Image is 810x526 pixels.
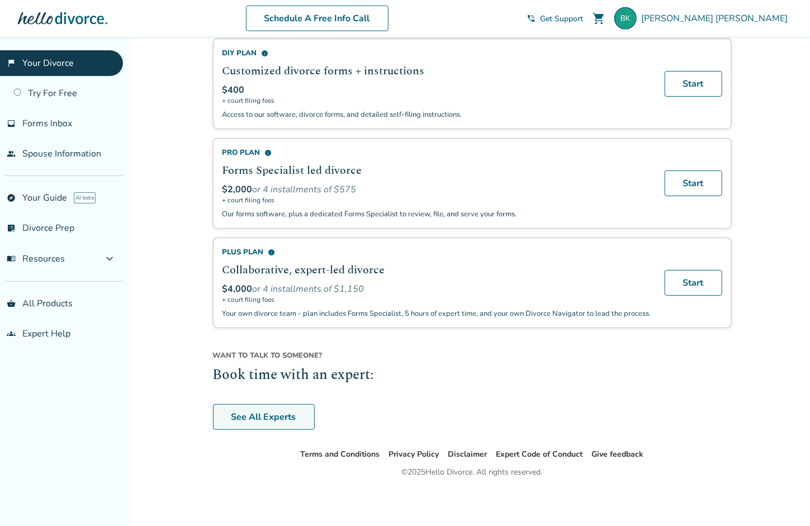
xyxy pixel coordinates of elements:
li: Disclaimer [448,448,487,461]
a: Privacy Policy [389,449,439,459]
span: + court filing fees [222,196,651,205]
span: info [265,149,272,157]
span: groups [7,329,16,338]
span: menu_book [7,254,16,263]
p: Our forms software, plus a dedicated Forms Specialist to review, file, and serve your forms. [222,209,651,219]
span: info [268,249,276,256]
span: Want to talk to someone? [213,350,732,361]
a: Start [665,71,722,97]
span: $4,000 [222,283,253,295]
div: Plus Plan [222,247,651,257]
span: list_alt_check [7,224,16,233]
span: Get Support [540,13,583,24]
div: Pro Plan [222,148,651,158]
span: + court filing fees [222,96,651,105]
img: b.kendall@mac.com [614,7,637,30]
div: or 4 installments of $575 [222,183,651,196]
a: Start [665,270,722,296]
span: explore [7,193,16,202]
a: Terms and Conditions [301,449,380,459]
h2: Forms Specialist led divorce [222,162,651,179]
div: or 4 installments of $1,150 [222,283,651,295]
span: shopping_cart [592,12,605,25]
a: See All Experts [213,404,315,430]
span: expand_more [103,252,116,266]
a: Schedule A Free Info Call [246,6,389,31]
a: Expert Code of Conduct [496,449,583,459]
a: Start [665,170,722,196]
div: DIY Plan [222,48,651,58]
span: [PERSON_NAME] [PERSON_NAME] [641,12,792,25]
li: Give feedback [592,448,644,461]
h2: Customized divorce forms + instructions [222,63,651,79]
span: Resources [7,253,65,265]
span: $400 [222,84,245,96]
div: © 2025 Hello Divorce. All rights reserved. [402,466,543,479]
span: AI beta [74,192,96,203]
span: flag_2 [7,59,16,68]
span: $2,000 [222,183,253,196]
p: Access to our software, divorce forms, and detailed self-filing instructions. [222,110,651,120]
span: inbox [7,119,16,128]
span: Forms Inbox [22,117,72,130]
h2: Book time with an expert: [213,365,732,386]
span: shopping_basket [7,299,16,308]
a: phone_in_talkGet Support [527,13,583,24]
p: Your own divorce team - plan includes Forms Specialist, 5 hours of expert time, and your own Divo... [222,309,651,319]
span: + court filing fees [222,295,651,304]
span: people [7,149,16,158]
span: info [262,50,269,57]
h2: Collaborative, expert-led divorce [222,262,651,278]
span: phone_in_talk [527,14,536,23]
iframe: Chat Widget [754,472,810,526]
